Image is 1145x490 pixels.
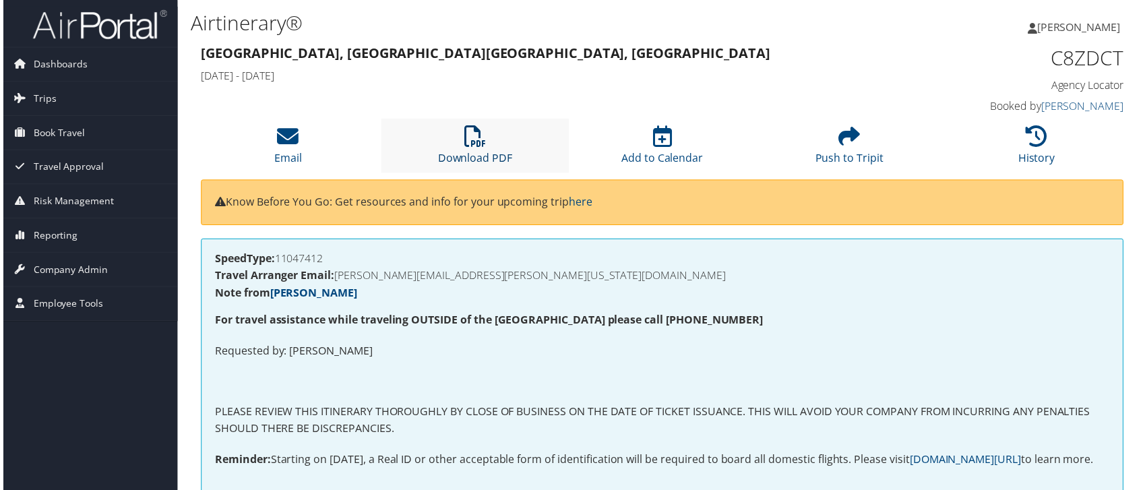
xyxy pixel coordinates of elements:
[1040,20,1123,34] span: [PERSON_NAME]
[213,252,273,267] strong: SpeedType:
[912,454,1024,469] a: [DOMAIN_NAME][URL]
[213,254,1113,265] h4: 11047412
[30,288,100,322] span: Employee Tools
[272,133,300,166] a: Email
[213,454,269,469] strong: Reminder:
[199,44,772,63] strong: [GEOGRAPHIC_DATA], [GEOGRAPHIC_DATA] [GEOGRAPHIC_DATA], [GEOGRAPHIC_DATA]
[213,406,1113,440] p: PLEASE REVIEW THIS ITINERARY THOROUGHLY BY CLOSE OF BUSINESS ON THE DATE OF TICKET ISSUANCE. THIS...
[30,220,75,253] span: Reporting
[213,287,356,302] strong: Note from
[30,117,82,150] span: Book Travel
[30,254,105,288] span: Company Admin
[437,133,512,166] a: Download PDF
[621,133,704,166] a: Add to Calendar
[213,454,1113,471] p: Starting on [DATE], a Real ID or other acceptable form of identification will be required to boar...
[817,133,886,166] a: Push to Tripit
[189,9,821,37] h1: Airtinerary®
[30,9,164,40] img: airportal-logo.png
[199,69,890,84] h4: [DATE] - [DATE]
[1021,133,1058,166] a: History
[213,270,333,284] strong: Travel Arranger Email:
[30,48,85,82] span: Dashboards
[30,185,111,219] span: Risk Management
[30,151,101,185] span: Travel Approval
[213,195,1113,212] p: Know Before You Go: Get resources and info for your upcoming trip
[213,272,1113,282] h4: [PERSON_NAME][EMAIL_ADDRESS][PERSON_NAME][US_STATE][DOMAIN_NAME]
[268,287,356,302] a: [PERSON_NAME]
[569,195,592,210] a: here
[213,344,1113,362] p: Requested by: [PERSON_NAME]
[910,99,1127,114] h4: Booked by
[1030,7,1137,47] a: [PERSON_NAME]
[1044,99,1127,114] a: [PERSON_NAME]
[910,78,1127,93] h4: Agency Locator
[213,314,764,329] strong: For travel assistance while traveling OUTSIDE of the [GEOGRAPHIC_DATA] please call [PHONE_NUMBER]
[910,44,1127,73] h1: C8ZDCT
[30,82,53,116] span: Trips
